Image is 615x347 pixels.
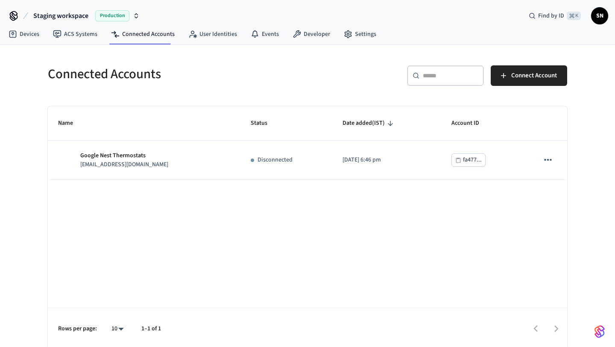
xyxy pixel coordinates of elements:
[104,26,182,42] a: Connected Accounts
[522,8,588,24] div: Find by ID⌘ K
[511,70,557,81] span: Connect Account
[2,26,46,42] a: Devices
[337,26,383,42] a: Settings
[244,26,286,42] a: Events
[451,153,486,167] button: fa477...
[343,117,396,130] span: Date added(IST)
[343,156,431,165] p: [DATE] 6:46 pm
[95,10,129,21] span: Production
[46,26,104,42] a: ACS Systems
[48,106,567,180] table: sticky table
[567,12,581,20] span: ⌘ K
[33,11,88,21] span: Staging workspace
[258,156,293,165] p: Disconnected
[141,324,161,333] p: 1–1 of 1
[80,160,168,169] p: [EMAIL_ADDRESS][DOMAIN_NAME]
[58,324,97,333] p: Rows per page:
[80,151,168,160] p: Google Nest Thermostats
[58,117,84,130] span: Name
[592,8,607,24] span: SN
[251,117,278,130] span: Status
[48,65,302,83] h5: Connected Accounts
[107,323,128,335] div: 10
[286,26,337,42] a: Developer
[182,26,244,42] a: User Identities
[591,7,608,24] button: SN
[451,117,490,130] span: Account ID
[463,155,482,165] div: fa477...
[594,325,605,338] img: SeamLogoGradient.69752ec5.svg
[538,12,564,20] span: Find by ID
[491,65,567,86] button: Connect Account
